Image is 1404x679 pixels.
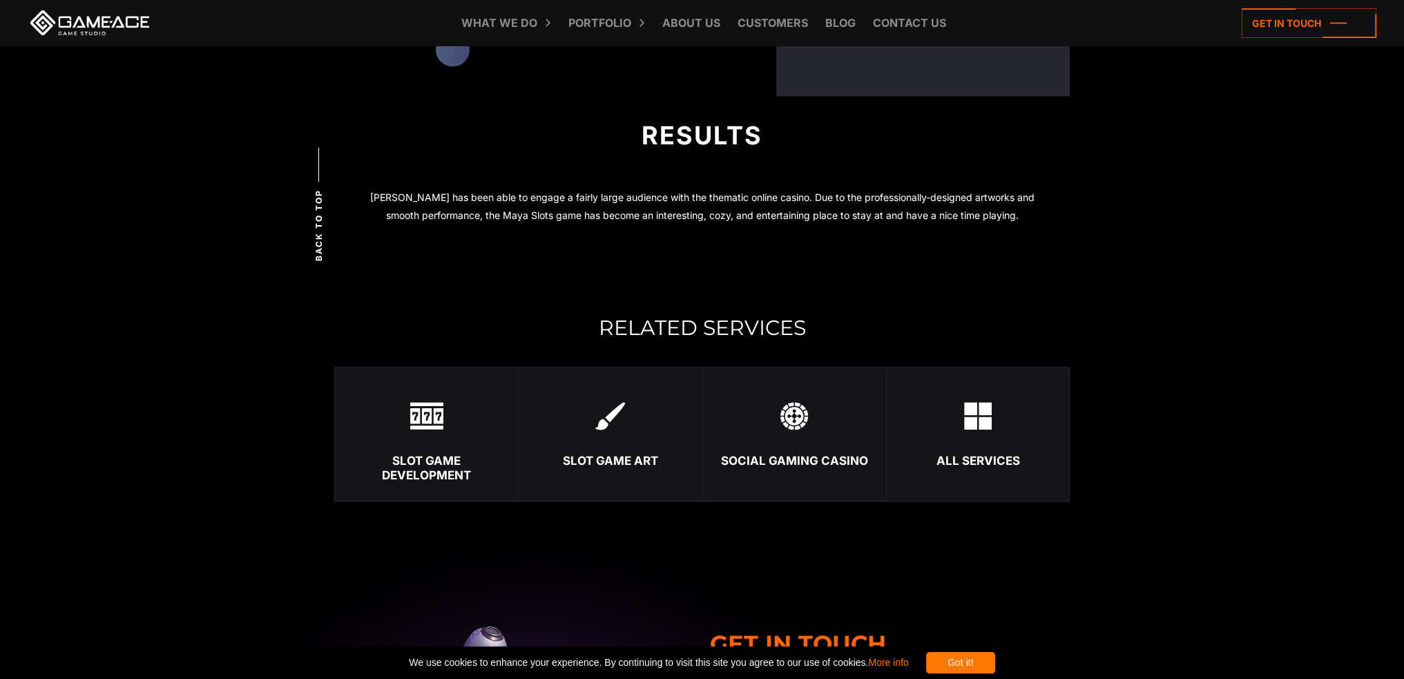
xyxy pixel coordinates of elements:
div: Slot Game Development [335,454,518,482]
a: More info [868,657,908,668]
a: Slot Game Art [518,367,702,501]
img: Slot games [410,402,443,430]
div: Slot Game Art [519,454,702,468]
a: Slot Game Development [334,367,518,501]
img: Social gaming casino [778,402,811,430]
img: slot development services [356,66,754,463]
div: Got it! [926,652,995,673]
img: Game Art Ctreation [595,402,625,430]
a: All services [886,367,1070,501]
span: We use cookies to enhance your experience. By continuing to visit this site you agree to our use ... [409,652,908,673]
div: All services [887,454,1069,468]
a: Social Gaming Casino [702,367,886,501]
span: Back to top [313,189,325,261]
h2: Related Services [334,316,1070,339]
a: Get in touch [1242,8,1376,38]
div: Social Gaming Casino [703,454,886,468]
img: Game development services [964,402,992,430]
div: Results [334,117,1070,154]
div: [PERSON_NAME] has been able to engage a fairly large audience with the thematic online casino. Du... [369,189,1035,224]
